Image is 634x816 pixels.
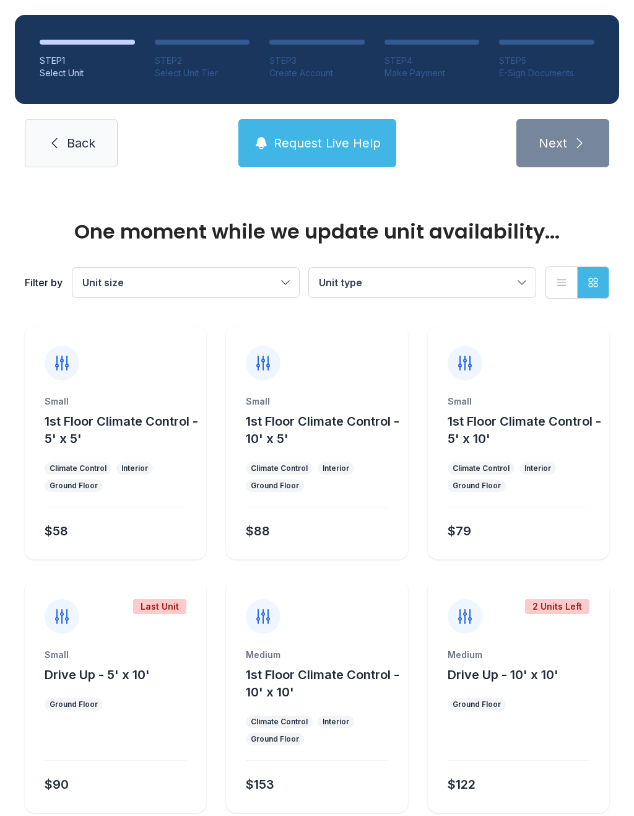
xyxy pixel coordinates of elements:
[45,667,150,682] span: Drive Up - 5' x 10'
[25,222,609,242] div: One moment while we update unit availability...
[319,276,362,289] span: Unit type
[448,666,558,683] button: Drive Up - 10' x 10'
[82,276,124,289] span: Unit size
[448,395,589,408] div: Small
[72,268,299,297] button: Unit size
[453,481,501,491] div: Ground Floor
[269,55,365,67] div: STEP 3
[309,268,536,297] button: Unit type
[45,395,186,408] div: Small
[453,463,510,473] div: Climate Control
[323,463,349,473] div: Interior
[274,134,381,152] span: Request Live Help
[448,667,558,682] span: Drive Up - 10' x 10'
[246,395,388,408] div: Small
[384,55,480,67] div: STEP 4
[155,67,250,79] div: Select Unit Tier
[448,522,471,540] div: $79
[453,700,501,709] div: Ground Floor
[251,481,299,491] div: Ground Floor
[45,413,201,447] button: 1st Floor Climate Control - 5' x 5'
[246,649,388,661] div: Medium
[50,700,98,709] div: Ground Floor
[67,134,95,152] span: Back
[448,413,604,447] button: 1st Floor Climate Control - 5' x 10'
[448,649,589,661] div: Medium
[133,599,186,614] div: Last Unit
[448,776,475,793] div: $122
[384,67,480,79] div: Make Payment
[524,463,551,473] div: Interior
[269,67,365,79] div: Create Account
[246,414,399,446] span: 1st Floor Climate Control - 10' x 5'
[121,463,148,473] div: Interior
[25,275,63,290] div: Filter by
[246,522,270,540] div: $88
[246,666,402,701] button: 1st Floor Climate Control - 10' x 10'
[246,413,402,447] button: 1st Floor Climate Control - 10' x 5'
[499,55,594,67] div: STEP 5
[251,717,308,727] div: Climate Control
[155,55,250,67] div: STEP 2
[50,463,106,473] div: Climate Control
[323,717,349,727] div: Interior
[45,666,150,683] button: Drive Up - 5' x 10'
[499,67,594,79] div: E-Sign Documents
[40,55,135,67] div: STEP 1
[50,481,98,491] div: Ground Floor
[251,734,299,744] div: Ground Floor
[539,134,567,152] span: Next
[246,667,399,700] span: 1st Floor Climate Control - 10' x 10'
[246,776,274,793] div: $153
[40,67,135,79] div: Select Unit
[45,414,198,446] span: 1st Floor Climate Control - 5' x 5'
[45,776,69,793] div: $90
[45,649,186,661] div: Small
[448,414,601,446] span: 1st Floor Climate Control - 5' x 10'
[45,522,68,540] div: $58
[525,599,589,614] div: 2 Units Left
[251,463,308,473] div: Climate Control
